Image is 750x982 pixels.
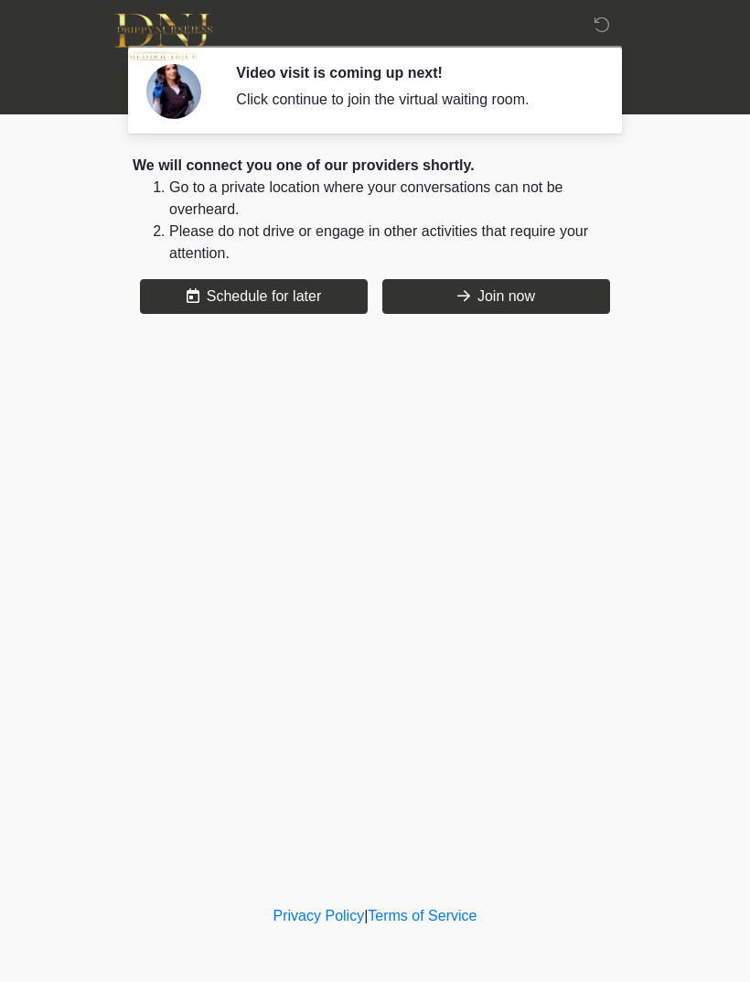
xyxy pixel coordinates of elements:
[140,279,368,314] button: Schedule for later
[169,177,617,221] li: Go to a private location where your conversations can not be overheard.
[114,14,212,60] img: DNJ Med Boutique Logo
[169,221,617,264] li: Please do not drive or engage in other activities that require your attention.
[368,908,477,923] a: Terms of Service
[382,279,610,314] button: Join now
[133,155,617,177] div: We will connect you one of our providers shortly.
[273,908,365,923] a: Privacy Policy
[236,89,590,111] div: Click continue to join the virtual waiting room.
[146,64,201,119] img: Agent Avatar
[364,908,368,923] a: |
